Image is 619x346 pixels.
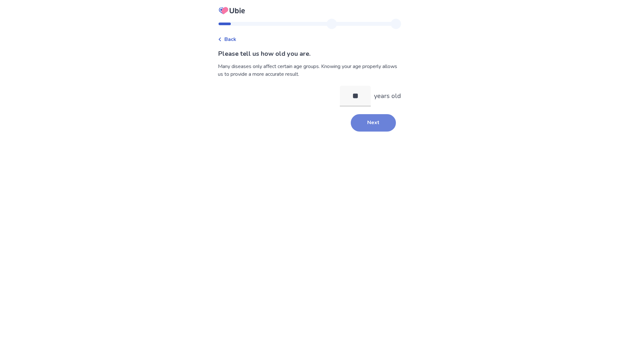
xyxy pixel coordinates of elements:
p: years old [374,91,401,101]
input: years old [340,86,371,106]
span: Back [224,35,236,43]
div: Many diseases only affect certain age groups. Knowing your age properly allows us to provide a mo... [218,63,401,78]
p: Please tell us how old you are. [218,49,401,59]
button: Next [351,114,396,132]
